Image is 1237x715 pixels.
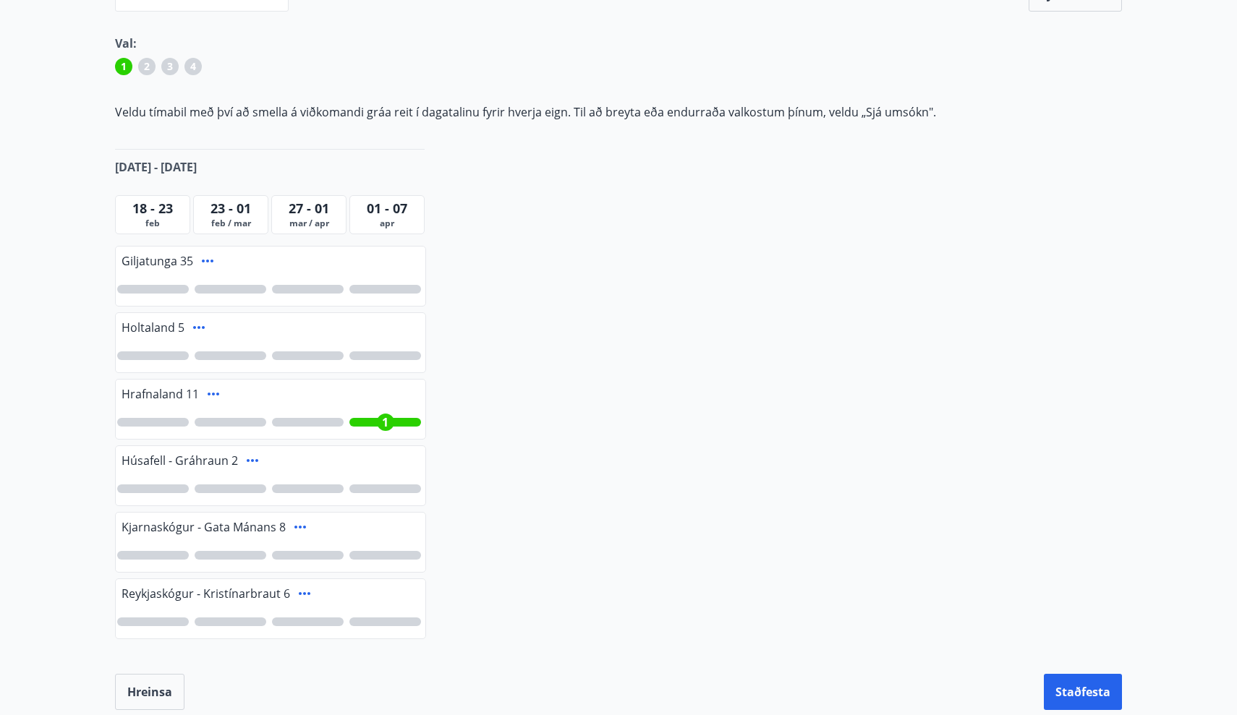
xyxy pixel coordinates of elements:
[119,218,187,229] span: feb
[122,586,290,601] span: Reykjaskógur - Kristínarbraut 6
[211,200,251,217] span: 23 - 01
[1044,674,1122,710] button: Staðfesta
[122,519,286,535] span: Kjarnaskógur - Gata Mánans 8
[115,674,184,710] button: Hreinsa
[121,59,127,74] span: 1
[289,200,329,217] span: 27 - 01
[167,59,173,74] span: 3
[122,453,238,468] span: Húsafell - Gráhraun 2
[382,414,388,430] span: 1
[115,104,1122,120] p: Veldu tímabil með því að smella á viðkomandi gráa reit í dagatalinu fyrir hverja eign. Til að bre...
[115,35,137,51] span: Val:
[115,159,197,175] span: [DATE] - [DATE]
[190,59,196,74] span: 4
[275,218,343,229] span: mar / apr
[132,200,173,217] span: 18 - 23
[144,59,150,74] span: 2
[122,253,193,269] span: Giljatunga 35
[353,218,421,229] span: apr
[122,320,184,335] span: Holtaland 5
[367,200,407,217] span: 01 - 07
[197,218,265,229] span: feb / mar
[122,386,199,402] span: Hrafnaland 11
